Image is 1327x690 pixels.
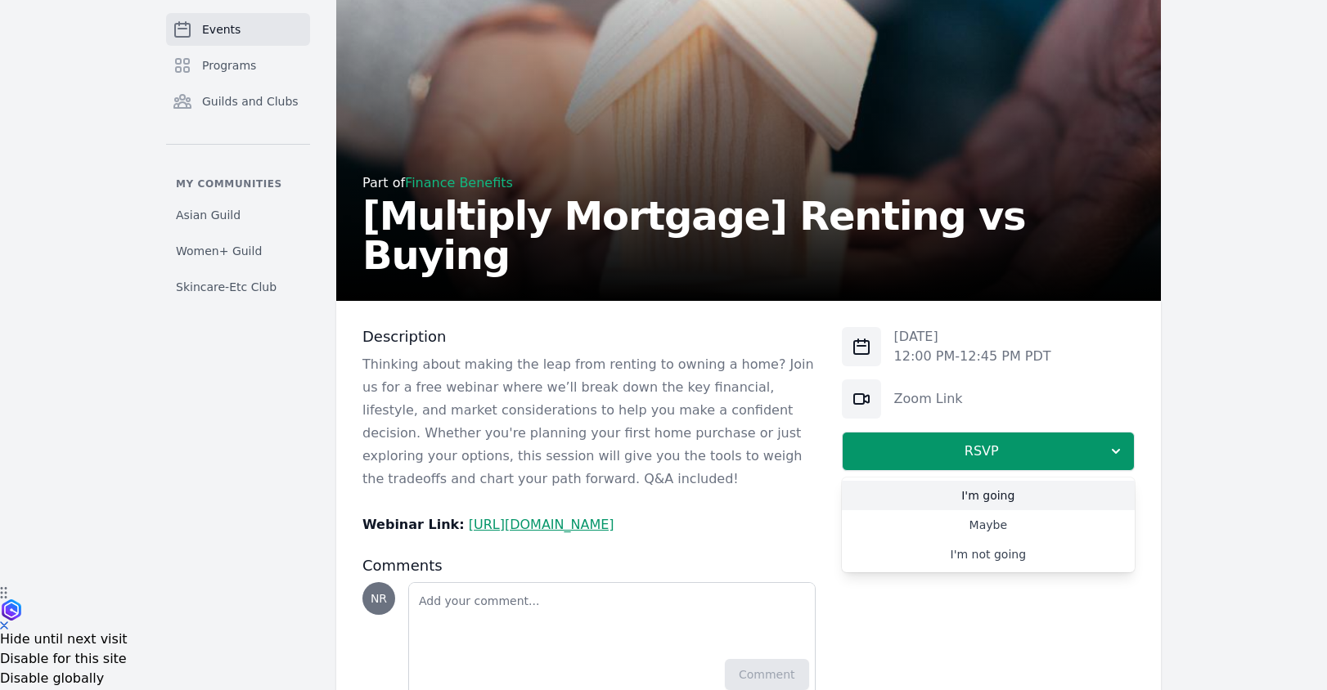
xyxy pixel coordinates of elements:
a: Events [166,13,310,46]
button: Comment [725,659,809,690]
span: Asian Guild [176,207,241,223]
span: Women+ Guild [176,243,262,259]
a: Guilds and Clubs [166,85,310,118]
h2: [Multiply Mortgage] Renting vs Buying [362,196,1135,275]
a: [URL][DOMAIN_NAME] [469,517,614,532]
p: My communities [166,177,310,190]
div: Part of [362,173,1135,193]
a: Skincare-Etc Club [166,272,310,302]
a: Programs [166,49,310,82]
a: I'm going [842,481,1135,510]
div: RSVP [842,477,1135,572]
p: 12:00 PM - 12:45 PM PDT [894,347,1051,366]
p: Thinking about making the leap from renting to owning a home? Join us for a free webinar where we... [362,353,816,491]
span: Programs [202,57,256,74]
h3: Comments [362,556,816,576]
h3: Description [362,327,816,347]
span: Skincare-Etc Club [176,279,277,295]
span: Events [202,21,241,38]
nav: Sidebar [166,13,310,302]
a: Asian Guild [166,200,310,230]
strong: Webinar Link: [362,517,465,532]
button: RSVP [842,432,1135,471]
p: [DATE] [894,327,1051,347]
span: RSVP [856,441,1108,461]
a: Finance Benefits [405,175,513,190]
a: Zoom Link [894,391,963,406]
a: Maybe [842,510,1135,540]
span: Guilds and Clubs [202,93,299,110]
a: I'm not going [842,540,1135,569]
span: NR [371,593,387,604]
a: Women+ Guild [166,236,310,266]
